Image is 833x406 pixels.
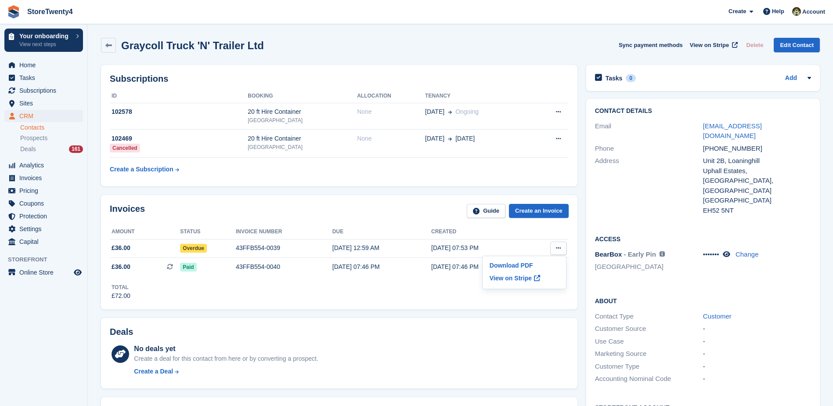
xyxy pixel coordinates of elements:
[703,166,811,196] div: Uphall Estates, [GEOGRAPHIC_DATA], [GEOGRAPHIC_DATA]
[110,74,569,84] h2: Subscriptions
[19,266,72,279] span: Online Store
[4,210,83,222] a: menu
[4,59,83,71] a: menu
[19,223,72,235] span: Settings
[19,59,72,71] span: Home
[134,367,318,376] a: Create a Deal
[236,243,332,253] div: 43FFB554-0039
[486,271,563,285] a: View on Stripe
[626,74,636,82] div: 0
[743,38,767,52] button: Delete
[19,185,72,197] span: Pricing
[110,161,179,178] a: Create a Subscription
[703,324,811,334] div: -
[595,349,703,359] div: Marketing Source
[248,143,357,151] div: [GEOGRAPHIC_DATA]
[180,225,236,239] th: Status
[660,251,665,257] img: icon-info-grey-7440780725fd019a000dd9b08b2336e03edf1995a4989e88bcd33f0948082b44.svg
[703,122,762,140] a: [EMAIL_ADDRESS][DOMAIN_NAME]
[180,263,196,272] span: Paid
[180,244,207,253] span: Overdue
[20,134,83,143] a: Prospects
[595,337,703,347] div: Use Case
[595,374,703,384] div: Accounting Nominal Code
[112,291,130,301] div: £72.00
[595,234,811,243] h2: Access
[431,243,530,253] div: [DATE] 07:53 PM
[110,144,140,152] div: Cancelled
[357,134,425,143] div: None
[703,374,811,384] div: -
[20,123,83,132] a: Contacts
[703,250,719,258] span: •••••••
[20,145,83,154] a: Deals 161
[24,4,76,19] a: StoreTwenty4
[19,97,72,109] span: Sites
[595,262,703,272] li: [GEOGRAPHIC_DATA]
[619,38,683,52] button: Sync payment methods
[19,72,72,84] span: Tasks
[431,262,530,272] div: [DATE] 07:46 PM
[19,197,72,210] span: Coupons
[4,223,83,235] a: menu
[112,283,130,291] div: Total
[19,84,72,97] span: Subscriptions
[357,89,425,103] th: Allocation
[455,108,479,115] span: Ongoing
[19,172,72,184] span: Invoices
[703,196,811,206] div: [GEOGRAPHIC_DATA]
[110,107,248,116] div: 102578
[4,72,83,84] a: menu
[802,7,825,16] span: Account
[19,40,72,48] p: View next steps
[4,159,83,171] a: menu
[736,250,759,258] a: Change
[112,243,130,253] span: £36.00
[69,145,83,153] div: 161
[110,327,133,337] h2: Deals
[486,260,563,271] a: Download PDF
[595,144,703,154] div: Phone
[248,107,357,116] div: 20 ft Hire Container
[509,204,569,218] a: Create an Invoice
[19,236,72,248] span: Capital
[467,204,505,218] a: Guide
[4,110,83,122] a: menu
[4,84,83,97] a: menu
[248,116,357,124] div: [GEOGRAPHIC_DATA]
[110,165,173,174] div: Create a Subscription
[595,121,703,141] div: Email
[236,225,332,239] th: Invoice number
[110,134,248,143] div: 102469
[425,134,444,143] span: [DATE]
[134,367,173,376] div: Create a Deal
[595,156,703,215] div: Address
[703,206,811,216] div: EH52 5NT
[595,324,703,334] div: Customer Source
[4,185,83,197] a: menu
[595,362,703,372] div: Customer Type
[20,145,36,153] span: Deals
[455,134,475,143] span: [DATE]
[774,38,820,52] a: Edit Contact
[425,89,532,103] th: Tenancy
[792,7,801,16] img: Lee Hanlon
[595,296,811,305] h2: About
[8,255,87,264] span: Storefront
[332,243,431,253] div: [DATE] 12:59 AM
[110,204,145,218] h2: Invoices
[332,225,431,239] th: Due
[4,97,83,109] a: menu
[4,266,83,279] a: menu
[236,262,332,272] div: 43FFB554-0040
[248,89,357,103] th: Booking
[703,144,811,154] div: [PHONE_NUMBER]
[134,354,318,363] div: Create a deal for this contact from here or by converting a prospect.
[110,225,180,239] th: Amount
[4,197,83,210] a: menu
[4,29,83,52] a: Your onboarding View next steps
[686,38,739,52] a: View on Stripe
[19,210,72,222] span: Protection
[703,362,811,372] div: -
